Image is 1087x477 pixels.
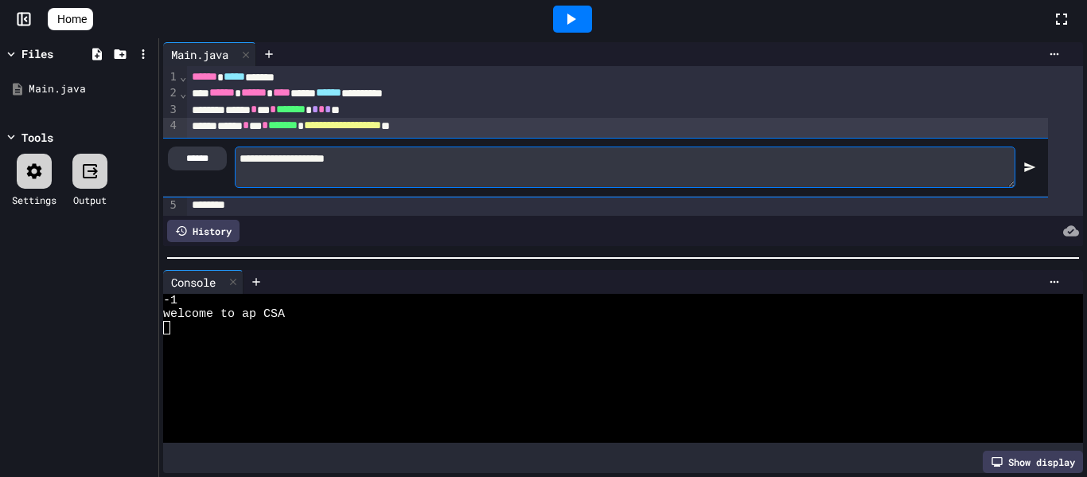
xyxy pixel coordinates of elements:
div: Tools [21,129,53,146]
div: 3 [163,102,179,118]
div: Main.java [163,42,256,66]
div: Show display [983,451,1083,473]
span: welcome to ap CSA [163,307,285,321]
span: Home [57,11,87,27]
div: 1 [163,69,179,85]
div: Settings [12,193,56,207]
a: Home [48,8,93,30]
div: Main.java [163,46,236,63]
div: Console [163,274,224,291]
div: Files [21,45,53,62]
span: -1 [163,294,177,307]
div: 6 [163,213,179,229]
div: 4 [163,118,179,197]
span: Fold line [179,70,187,83]
div: Main.java [29,81,153,97]
div: Output [73,193,107,207]
span: Fold line [179,87,187,100]
div: Console [163,270,244,294]
div: 2 [163,85,179,101]
div: History [167,220,240,242]
div: 5 [163,197,179,213]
